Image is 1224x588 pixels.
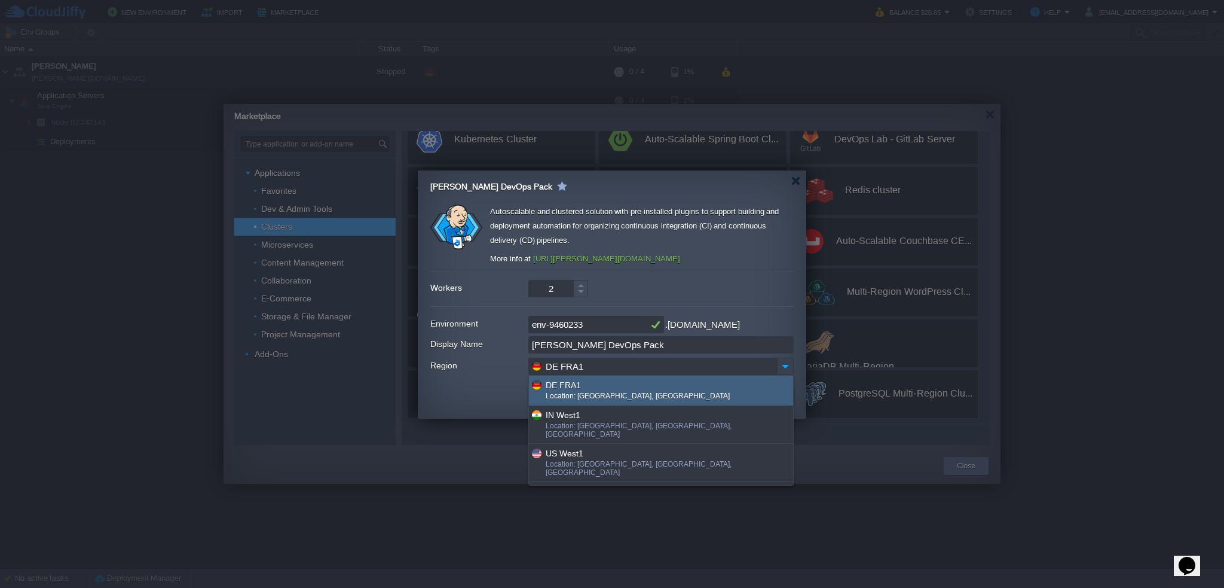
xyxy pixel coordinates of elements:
div: IN West1 [546,408,792,422]
a: [URL][PERSON_NAME][DOMAIN_NAME] [533,254,680,263]
label: Workers [430,280,527,296]
iframe: chat widget [1174,540,1212,576]
label: Region [430,358,527,374]
div: US West1 [546,446,792,460]
div: Autoscalable and clustered solution with pre-installed plugins to support building and deployment... [490,205,794,252]
div: .[DOMAIN_NAME] [665,316,740,334]
label: Display Name [430,336,527,352]
div: Location: [GEOGRAPHIC_DATA], [GEOGRAPHIC_DATA] [546,392,792,403]
span: More info at [490,254,531,263]
div: DE FRA1 [546,378,792,392]
label: Environment [430,316,527,332]
div: More details... [529,482,793,502]
span: [PERSON_NAME] DevOps Pack [430,182,552,191]
div: Location: [GEOGRAPHIC_DATA], [GEOGRAPHIC_DATA], [GEOGRAPHIC_DATA] [546,460,792,479]
img: jenkins-jelastic.png [430,205,482,249]
div: Location: [GEOGRAPHIC_DATA], [GEOGRAPHIC_DATA], [GEOGRAPHIC_DATA] [546,422,792,441]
